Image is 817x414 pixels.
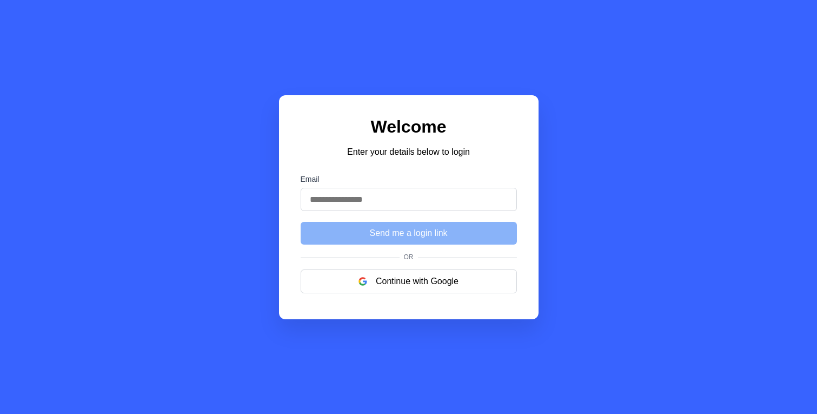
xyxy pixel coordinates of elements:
label: Email [301,175,517,183]
button: Send me a login link [301,222,517,245]
h1: Welcome [301,117,517,137]
span: Or [400,253,418,261]
p: Enter your details below to login [301,146,517,159]
button: Continue with Google [301,270,517,293]
img: google logo [358,277,367,286]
